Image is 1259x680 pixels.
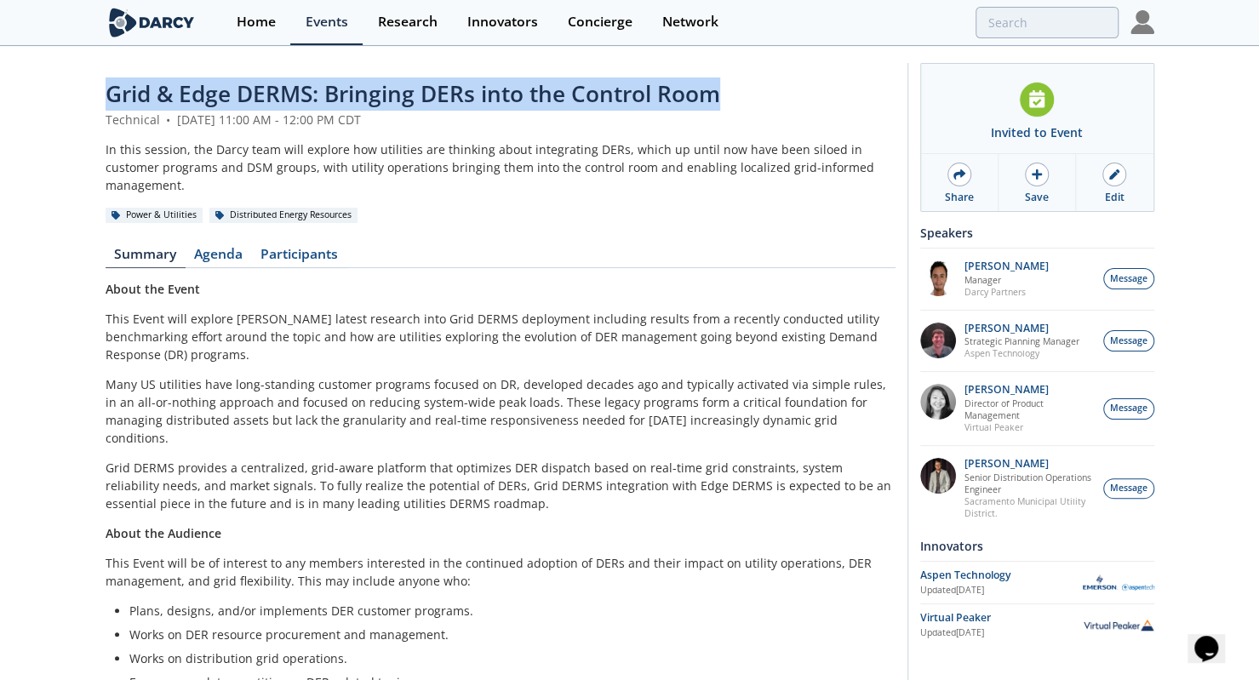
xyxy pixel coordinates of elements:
img: accc9a8e-a9c1-4d58-ae37-132228efcf55 [920,323,956,358]
p: Director of Product Management [964,397,1094,421]
div: Invited to Event [991,123,1083,141]
img: 8160f632-77e6-40bd-9ce2-d8c8bb49c0dd [920,384,956,420]
p: Many US utilities have long-standing customer programs focused on DR, developed decades ago and t... [106,375,896,447]
span: Message [1110,402,1147,415]
div: Technical [DATE] 11:00 AM - 12:00 PM CDT [106,111,896,129]
div: Power & Utilities [106,208,203,223]
a: Summary [106,248,186,268]
p: This Event will be of interest to any members interested in the continued adoption of DERs and th... [106,554,896,590]
img: 7fca56e2-1683-469f-8840-285a17278393 [920,458,956,494]
a: Agenda [186,248,252,268]
p: This Event will explore [PERSON_NAME] latest research into Grid DERMS deployment including result... [106,310,896,363]
div: Innovators [467,15,538,29]
span: • [163,111,174,128]
span: Message [1110,272,1147,286]
a: Edit [1076,154,1153,211]
a: Virtual Peaker Updated[DATE] Virtual Peaker [920,610,1154,640]
img: logo-wide.svg [106,8,198,37]
div: Virtual Peaker [920,610,1083,626]
a: Aspen Technology Updated[DATE] Aspen Technology [920,568,1154,597]
img: vRBZwDRnSTOrB1qTpmXr [920,260,956,296]
div: In this session, the Darcy team will explore how utilities are thinking about integrating DERs, w... [106,140,896,194]
p: Senior Distribution Operations Engineer [964,471,1094,495]
span: Grid & Edge DERMS: Bringing DERs into the Control Room [106,78,720,109]
button: Message [1103,330,1154,351]
input: Advanced Search [976,7,1119,38]
div: Distributed Energy Resources [209,208,358,223]
div: Speakers [920,218,1154,248]
p: [PERSON_NAME] [964,260,1049,272]
strong: About the Event [106,281,200,297]
img: Virtual Peaker [1083,619,1154,631]
p: Grid DERMS provides a centralized, grid-aware platform that optimizes DER dispatch based on real-... [106,459,896,512]
button: Message [1103,398,1154,420]
div: Concierge [568,15,632,29]
p: Virtual Peaker [964,421,1094,433]
div: Aspen Technology [920,568,1083,583]
div: Edit [1105,190,1125,205]
div: Save [1025,190,1049,205]
p: [PERSON_NAME] [964,323,1079,334]
iframe: chat widget [1187,612,1242,663]
img: Aspen Technology [1083,574,1154,591]
p: Sacramento Municipal Utility District. [964,495,1094,519]
span: Message [1110,334,1147,348]
img: Profile [1130,10,1154,34]
span: Message [1110,482,1147,495]
p: [PERSON_NAME] [964,384,1094,396]
div: Research [378,15,438,29]
strong: About the Audience [106,525,221,541]
div: Network [662,15,718,29]
div: Events [306,15,348,29]
div: Updated [DATE] [920,584,1083,597]
p: Strategic Planning Manager [964,335,1079,347]
p: Aspen Technology [964,347,1079,359]
li: Works on DER resource procurement and management. [129,626,884,643]
a: Participants [252,248,347,268]
div: Share [945,190,974,205]
button: Message [1103,268,1154,289]
li: Works on distribution grid operations. [129,649,884,667]
button: Message [1103,478,1154,500]
li: Plans, designs, and/or implements DER customer programs. [129,602,884,620]
div: Home [237,15,276,29]
div: Innovators [920,531,1154,561]
p: Darcy Partners [964,286,1049,298]
div: Updated [DATE] [920,626,1083,640]
p: Manager [964,274,1049,286]
p: [PERSON_NAME] [964,458,1094,470]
